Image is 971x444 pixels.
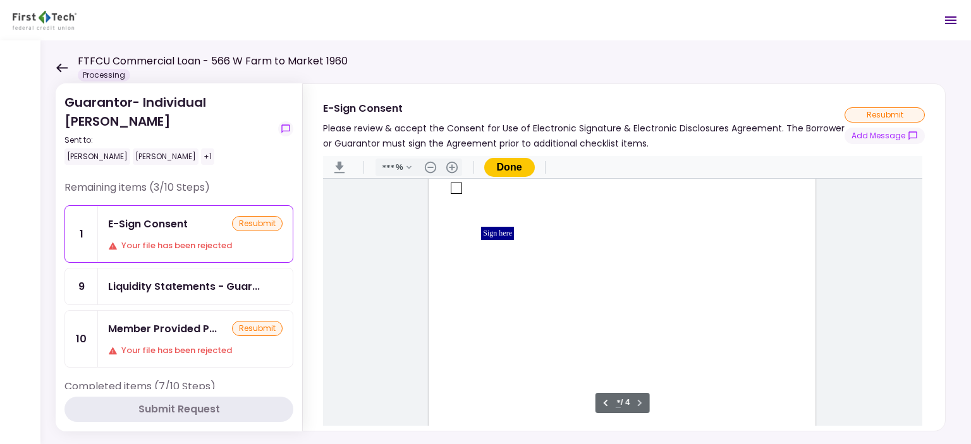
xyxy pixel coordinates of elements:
div: resubmit [845,107,925,123]
div: Sent to: [64,135,273,146]
a: 1E-Sign ConsentresubmitYour file has been rejected [64,205,293,263]
button: Submit Request [64,397,293,422]
div: +1 [201,148,214,165]
div: Liquidity Statements - Guarantor [108,279,260,294]
div: Processing [78,69,130,81]
div: resubmit [232,321,283,336]
div: E-Sign ConsentPlease review & accept the Consent for Use of Electronic Signature & Electronic Dis... [302,83,946,431]
div: 10 [65,311,98,367]
button: show-messages [845,128,925,144]
h1: FTFCU Commercial Loan - 566 W Farm to Market 1960 [78,54,348,69]
div: E-Sign Consent [108,216,188,232]
button: Open menu [936,5,966,35]
div: [PERSON_NAME] [133,148,198,165]
div: Your file has been rejected [108,344,283,357]
div: Member Provided PFS [108,321,217,337]
div: Guarantor- Individual [PERSON_NAME] [64,93,273,165]
div: [PERSON_NAME] [64,148,130,165]
div: Completed items (7/10 Steps) [64,379,293,404]
div: 9 [65,268,98,304]
div: resubmit [232,216,283,231]
a: 10Member Provided PFSresubmitYour file has been rejected [64,310,293,368]
div: Submit Request [138,402,220,417]
button: show-messages [278,121,293,136]
div: Please review & accept the Consent for Use of Electronic Signature & Electronic Disclosures Agree... [323,121,845,151]
div: Remaining items (3/10 Steps) [64,180,293,205]
a: 9Liquidity Statements - Guarantor [64,268,293,305]
img: Partner icon [13,11,76,30]
div: 1 [65,206,98,262]
div: E-Sign Consent [323,100,845,116]
div: Your file has been rejected [108,239,283,252]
